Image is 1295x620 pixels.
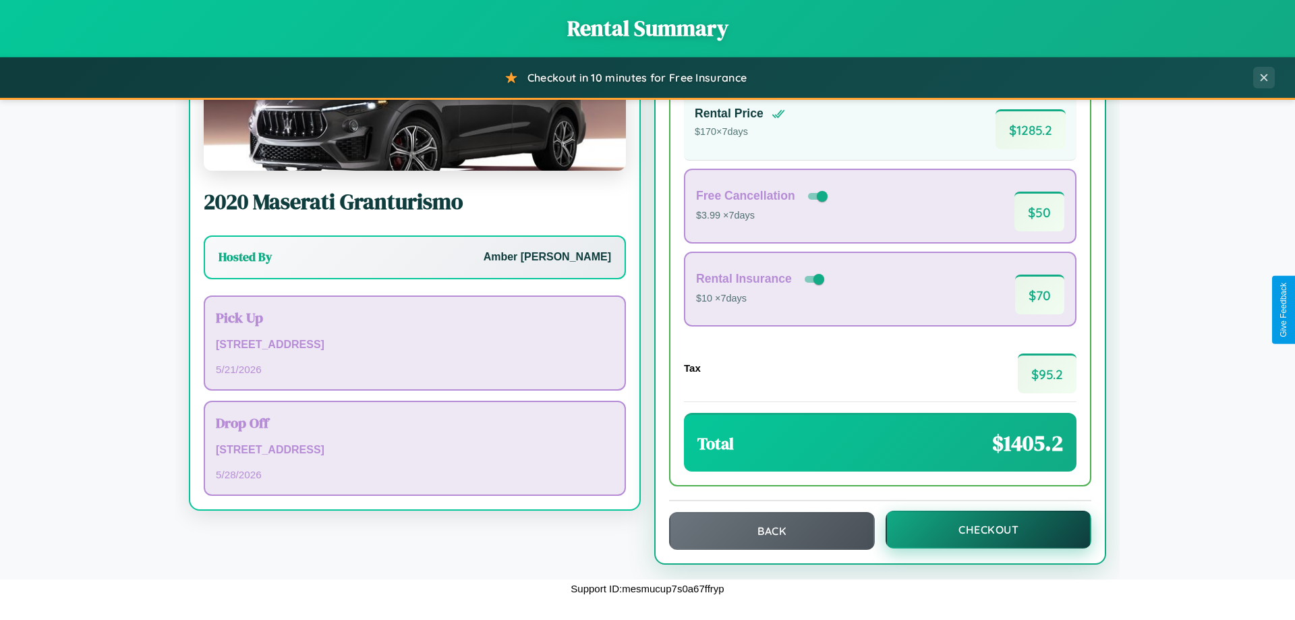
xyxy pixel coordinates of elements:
h4: Free Cancellation [696,189,795,203]
h3: Total [697,432,734,455]
img: Maserati Granturismo [204,36,626,171]
p: [STREET_ADDRESS] [216,335,614,355]
h4: Rental Insurance [696,272,792,286]
h3: Pick Up [216,308,614,327]
h1: Rental Summary [13,13,1282,43]
p: Amber [PERSON_NAME] [484,248,611,267]
button: Checkout [886,511,1091,548]
span: $ 1405.2 [992,428,1063,458]
h4: Rental Price [695,107,764,121]
div: Give Feedback [1279,283,1288,337]
p: 5 / 28 / 2026 [216,466,614,484]
h3: Hosted By [219,249,272,265]
span: $ 95.2 [1018,354,1076,393]
p: $10 × 7 days [696,290,827,308]
h3: Drop Off [216,413,614,432]
button: Back [669,512,875,550]
span: Checkout in 10 minutes for Free Insurance [527,71,747,84]
h4: Tax [684,362,701,374]
p: 5 / 21 / 2026 [216,360,614,378]
span: $ 70 [1015,275,1064,314]
p: [STREET_ADDRESS] [216,441,614,460]
p: $3.99 × 7 days [696,207,830,225]
h2: 2020 Maserati Granturismo [204,187,626,217]
p: Support ID: mesmucup7s0a67ffryp [571,580,724,598]
span: $ 50 [1014,192,1064,231]
p: $ 170 × 7 days [695,123,785,141]
span: $ 1285.2 [996,109,1066,149]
